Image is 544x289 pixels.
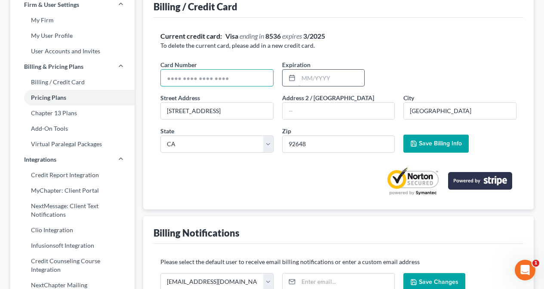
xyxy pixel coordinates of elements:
[154,227,240,239] div: Billing Notifications
[161,70,273,86] input: ●●●● ●●●● ●●●● ●●●●
[282,61,310,68] span: Expiration
[10,222,135,238] a: Clio Integration
[10,90,135,105] a: Pricing Plans
[10,105,135,121] a: Chapter 13 Plans
[160,127,174,135] span: State
[282,94,374,101] span: Address 2 / [GEOGRAPHIC_DATA]
[403,94,414,101] span: City
[160,94,200,101] span: Street Address
[161,103,273,119] input: Enter street address
[240,32,264,40] span: ending in
[282,135,395,153] input: XXXXX
[10,43,135,59] a: User Accounts and Invites
[448,172,512,190] img: stripe-logo-2a7f7e6ca78b8645494d24e0ce0d7884cb2b23f96b22fa3b73b5b9e177486001.png
[10,59,135,74] a: Billing & Pricing Plans
[10,152,135,167] a: Integrations
[384,166,441,196] a: Norton Secured privacy certification
[24,155,56,164] span: Integrations
[384,166,441,196] img: Powered by Symantec
[24,62,83,71] span: Billing & Pricing Plans
[10,28,135,43] a: My User Profile
[160,258,516,266] p: Please select the default user to receive email billing notifications or enter a custom email add...
[404,103,516,119] input: Enter city
[10,121,135,136] a: Add-On Tools
[419,140,462,147] span: Save Billing Info
[10,253,135,277] a: Credit Counseling Course Integration
[160,32,222,40] strong: Current credit card:
[403,135,469,153] button: Save Billing Info
[298,70,364,86] input: MM/YYYY
[283,103,395,119] input: --
[225,32,238,40] strong: Visa
[10,136,135,152] a: Virtual Paralegal Packages
[10,74,135,90] a: Billing / Credit Card
[515,260,535,280] iframe: Intercom live chat
[10,238,135,253] a: Infusionsoft Integration
[154,0,237,13] div: Billing / Credit Card
[10,167,135,183] a: Credit Report Integration
[160,41,516,50] p: To delete the current card, please add in a new credit card.
[10,183,135,198] a: MyChapter: Client Portal
[10,12,135,28] a: My Firm
[282,127,291,135] span: Zip
[303,32,325,40] strong: 3/2025
[532,260,539,267] span: 1
[265,32,281,40] strong: 8536
[419,278,458,286] span: Save Changes
[24,0,79,9] span: Firm & User Settings
[282,32,302,40] span: expires
[10,198,135,222] a: NextMessage: Client Text Notifications
[160,61,197,68] span: Card Number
